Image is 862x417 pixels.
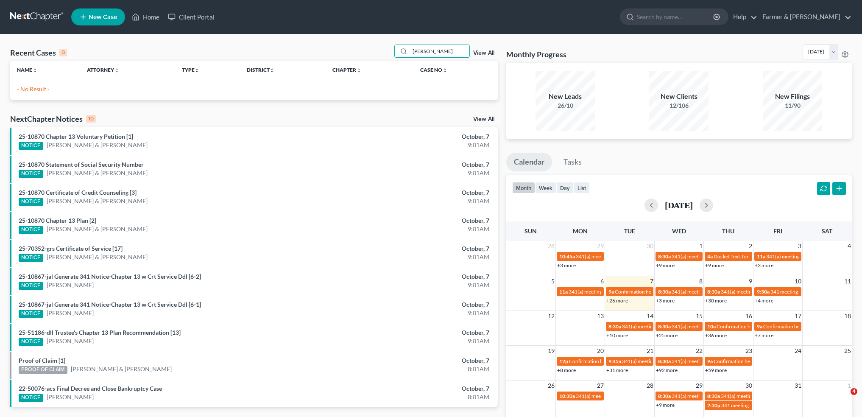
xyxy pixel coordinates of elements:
a: View All [473,50,494,56]
span: 28 [646,381,654,391]
span: 11a [559,288,568,295]
p: - No Result - [17,85,491,93]
span: 6 [600,276,605,286]
a: Districtunfold_more [247,67,275,73]
span: 341(a) meeting for [PERSON_NAME] [569,288,650,295]
div: NOTICE [19,142,43,150]
button: month [512,182,535,193]
button: list [574,182,590,193]
div: Recent Cases [10,48,67,58]
div: 12/106 [649,101,709,110]
span: Confirmation hearing for [PERSON_NAME] & [PERSON_NAME] [717,323,858,330]
span: 341(a) meeting for [PERSON_NAME] [576,393,658,399]
span: 15 [695,311,703,321]
span: 21 [646,346,654,356]
span: 8:30a [658,323,671,330]
span: 2:30p [707,402,720,409]
h3: Monthly Progress [506,49,566,59]
span: 341 meeting for [PERSON_NAME] [721,402,797,409]
a: [PERSON_NAME] & [PERSON_NAME] [47,225,148,233]
span: 341(a) meeting for [PERSON_NAME] [622,358,704,364]
span: Confirmation hearing for [PERSON_NAME] [714,358,810,364]
a: +9 more [656,262,675,269]
span: 31 [794,381,802,391]
span: 341(a) meeting for [PERSON_NAME] [622,323,704,330]
a: Farmer & [PERSON_NAME] [758,9,851,25]
a: Tasks [556,153,589,171]
a: Chapterunfold_more [332,67,361,73]
div: NOTICE [19,282,43,290]
span: 8:30a [658,288,671,295]
i: unfold_more [270,68,275,73]
div: 10 [86,115,96,123]
div: 9:01AM [338,197,489,205]
span: 10:45a [559,253,575,260]
span: 341(a) meeting for [PERSON_NAME] [672,253,753,260]
a: [PERSON_NAME] [47,281,94,289]
span: 9:45a [608,358,621,364]
a: 25-10870 Certificate of Credit Counseling [3] [19,189,137,196]
span: Confirmation hearing for [PERSON_NAME] & [PERSON_NAME] [615,288,756,295]
a: +36 more [705,332,727,339]
div: 9:01AM [338,337,489,345]
a: [PERSON_NAME] & [PERSON_NAME] [47,253,148,261]
span: 4 [847,241,852,251]
div: October, 7 [338,356,489,365]
span: 12 [547,311,555,321]
div: NextChapter Notices [10,114,96,124]
a: Case Nounfold_more [420,67,447,73]
div: October, 7 [338,244,489,253]
span: 11a [757,253,765,260]
div: New Clients [649,92,709,101]
span: New Case [89,14,117,20]
a: +92 more [656,367,678,373]
a: +26 more [606,297,628,304]
span: 10a [707,323,716,330]
div: October, 7 [338,216,489,225]
a: [PERSON_NAME] & [PERSON_NAME] [71,365,172,373]
i: unfold_more [32,68,37,73]
a: Attorneyunfold_more [87,67,119,73]
div: 9:01AM [338,309,489,317]
span: 8:30a [608,323,621,330]
a: +3 more [755,262,773,269]
span: 11 [843,276,852,286]
div: October, 7 [338,188,489,197]
span: 27 [596,381,605,391]
i: unfold_more [442,68,447,73]
span: 341 meeting for [PERSON_NAME] [770,288,846,295]
span: Tue [624,227,635,235]
div: 8:01AM [338,365,489,373]
div: 9:01AM [338,141,489,149]
div: New Leads [536,92,595,101]
div: NOTICE [19,310,43,318]
div: October, 7 [338,272,489,281]
span: 29 [596,241,605,251]
div: NOTICE [19,254,43,262]
div: NOTICE [19,394,43,402]
span: 9a [707,358,713,364]
span: 5 [550,276,555,286]
span: 3 [797,241,802,251]
span: 1 [698,241,703,251]
div: October, 7 [338,328,489,337]
span: 341(a) meeting for [PERSON_NAME] [576,253,658,260]
span: 8:30a [658,358,671,364]
div: NOTICE [19,226,43,234]
iframe: Intercom live chat [833,388,854,409]
div: October, 7 [338,300,489,309]
span: 12p [559,358,568,364]
div: 9:01AM [338,225,489,233]
span: 24 [794,346,802,356]
a: 25-51186-dll Trustee's Chapter 13 Plan Recommendation [13] [19,329,181,336]
div: 8:01AM [338,393,489,401]
a: [PERSON_NAME] [47,393,94,401]
span: Sun [524,227,537,235]
a: [PERSON_NAME] & [PERSON_NAME] [47,197,148,205]
span: 9a [608,288,614,295]
a: +30 more [705,297,727,304]
span: 13 [596,311,605,321]
span: 341(a) meeting for [PERSON_NAME] [672,393,753,399]
span: Thu [722,227,734,235]
span: 341(a) meeting for [PERSON_NAME] & [PERSON_NAME] [721,393,848,399]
